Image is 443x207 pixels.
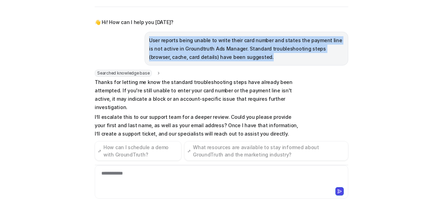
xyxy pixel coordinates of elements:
p: 👋 Hi! How can I help you [DATE]? [95,18,173,26]
p: Thank you for your patience, and I’m sorry you’re experiencing this issue. [95,139,298,147]
p: Thanks for letting me know the standard troubleshooting steps have already been attempted. If you... [95,78,298,112]
p: User reports being unable to write their card number and states the payment line is not active in... [149,36,344,61]
button: How can I schedule a demo with GroundTruth? [95,141,181,161]
button: What resources are available to stay informed about GroundTruth and the marketing industry? [184,141,348,161]
span: Searched knowledge base [95,70,152,77]
p: I’ll escalate this to our support team for a deeper review. Could you please provide your first a... [95,113,298,138]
